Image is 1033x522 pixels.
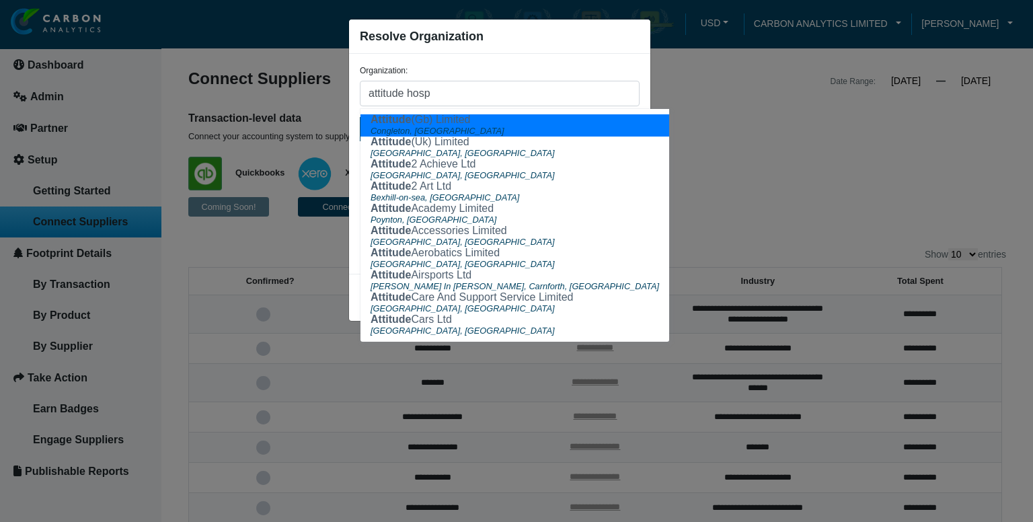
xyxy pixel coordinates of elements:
[371,247,411,258] span: Attitude
[371,326,555,336] span: [GEOGRAPHIC_DATA], [GEOGRAPHIC_DATA]
[15,74,35,94] div: Navigation go back
[371,291,411,303] span: Attitude
[371,158,411,170] span: Attitude
[371,225,507,236] ngb-highlight: Accessories Limited
[371,136,469,147] ngb-highlight: (Uk) Limited
[371,202,494,214] ngb-highlight: Academy Limited
[371,215,496,225] span: Poynton, [GEOGRAPHIC_DATA]
[371,313,452,325] ngb-highlight: Cars Ltd
[371,291,573,303] ngb-highlight: Care And Support Service Limited
[360,66,408,75] label: Organization:
[221,7,253,39] div: Minimize live chat window
[371,136,411,147] span: Attitude
[360,30,484,42] h5: Resolve Organization
[371,313,411,325] span: Attitude
[17,164,245,194] input: Enter your email address
[371,269,471,281] ngb-highlight: Airsports Ltd
[360,81,640,106] input: Enter company name
[371,202,411,214] span: Attitude
[17,204,245,403] textarea: Type your message and hit 'Enter'
[371,225,411,236] span: Attitude
[17,124,245,154] input: Enter your last name
[371,180,411,192] span: Attitude
[90,75,246,93] div: Chat with us now
[371,180,451,192] ngb-highlight: 2 Art Ltd
[371,259,555,269] span: [GEOGRAPHIC_DATA], [GEOGRAPHIC_DATA]
[371,170,555,180] span: [GEOGRAPHIC_DATA], [GEOGRAPHIC_DATA]
[183,414,244,433] em: Start Chat
[371,237,555,247] span: [GEOGRAPHIC_DATA], [GEOGRAPHIC_DATA]
[371,148,555,158] span: [GEOGRAPHIC_DATA], [GEOGRAPHIC_DATA]
[371,192,519,202] span: Bexhill-on-sea, [GEOGRAPHIC_DATA]
[371,303,555,313] span: [GEOGRAPHIC_DATA], [GEOGRAPHIC_DATA]
[371,247,500,258] ngb-highlight: Aerobatics Limited
[371,269,411,281] span: Attitude
[371,281,659,291] span: [PERSON_NAME] In [PERSON_NAME], Carnforth, [GEOGRAPHIC_DATA]
[371,114,411,125] span: Attitude
[371,114,470,125] ngb-highlight: (Gb) Limited
[371,126,504,136] span: Congleton, [GEOGRAPHIC_DATA]
[371,158,476,170] ngb-highlight: 2 Achieve Ltd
